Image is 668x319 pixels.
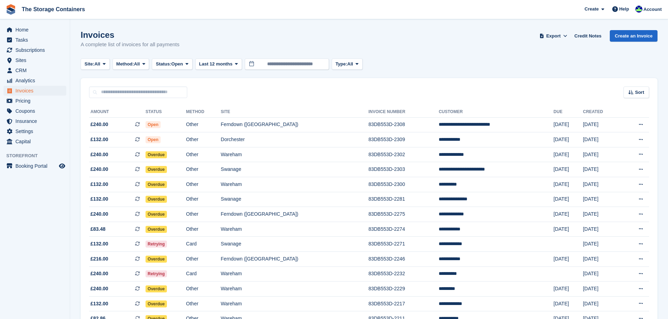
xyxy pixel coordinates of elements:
span: Storefront [6,152,70,159]
span: Site: [85,61,94,68]
td: 83DB553D-2271 [369,237,439,252]
a: menu [4,106,66,116]
td: 83DB553D-2246 [369,252,439,267]
a: Create an Invoice [610,30,657,42]
span: Settings [15,126,58,136]
th: Method [186,106,221,118]
th: Status [146,106,186,118]
td: [DATE] [554,177,583,192]
td: 83DB553D-2300 [369,177,439,192]
span: Overdue [146,256,167,263]
td: Wareham [221,266,369,282]
span: £240.00 [90,285,108,292]
td: Wareham [221,222,369,237]
span: All [134,61,140,68]
th: Due [554,106,583,118]
td: Swanage [221,237,369,252]
span: Last 12 months [199,61,232,68]
a: menu [4,45,66,55]
td: Wareham [221,296,369,311]
button: Site: All [81,58,110,70]
td: Other [186,162,221,177]
span: £216.00 [90,255,108,263]
td: Dorchester [221,132,369,147]
td: [DATE] [583,162,621,177]
span: £132.00 [90,181,108,188]
td: [DATE] [583,117,621,132]
td: 83DB553D-2302 [369,147,439,162]
button: Export [538,30,569,42]
a: menu [4,116,66,126]
span: £132.00 [90,300,108,307]
a: menu [4,55,66,65]
td: Other [186,282,221,297]
td: Wareham [221,282,369,297]
td: [DATE] [554,296,583,311]
td: Other [186,192,221,207]
span: Overdue [146,226,167,233]
span: Open [146,121,161,128]
a: menu [4,126,66,136]
td: Wareham [221,147,369,162]
td: [DATE] [554,117,583,132]
td: [DATE] [554,192,583,207]
td: [DATE] [554,282,583,297]
th: Customer [439,106,553,118]
span: Retrying [146,241,167,248]
span: All [94,61,100,68]
td: [DATE] [583,177,621,192]
a: Credit Notes [572,30,604,42]
span: Method: [116,61,134,68]
button: Method: All [113,58,149,70]
td: 83DB553D-2275 [369,207,439,222]
td: [DATE] [583,252,621,267]
span: Retrying [146,270,167,277]
span: £132.00 [90,195,108,203]
span: £240.00 [90,270,108,277]
td: Other [186,132,221,147]
td: [DATE] [583,237,621,252]
td: Swanage [221,192,369,207]
td: Wareham [221,177,369,192]
span: Analytics [15,76,58,85]
span: Pricing [15,96,58,106]
span: Status: [156,61,171,68]
td: Ferndown ([GEOGRAPHIC_DATA]) [221,207,369,222]
th: Invoice Number [369,106,439,118]
td: [DATE] [583,222,621,237]
span: Capital [15,137,58,146]
span: Tasks [15,35,58,45]
td: [DATE] [554,162,583,177]
td: Card [186,237,221,252]
span: Open [146,136,161,143]
button: Type: All [332,58,363,70]
span: Overdue [146,300,167,307]
span: £132.00 [90,136,108,143]
a: The Storage Containers [19,4,88,15]
th: Site [221,106,369,118]
a: menu [4,65,66,75]
span: £240.00 [90,166,108,173]
td: [DATE] [554,207,583,222]
span: Overdue [146,211,167,218]
td: Swanage [221,162,369,177]
td: [DATE] [554,147,583,162]
td: Other [186,222,221,237]
td: Other [186,207,221,222]
span: Overdue [146,181,167,188]
td: Ferndown ([GEOGRAPHIC_DATA]) [221,117,369,132]
td: 83DB553D-2309 [369,132,439,147]
button: Status: Open [152,58,192,70]
td: Other [186,177,221,192]
a: menu [4,137,66,146]
td: [DATE] [583,192,621,207]
td: [DATE] [583,296,621,311]
td: 83DB553D-2232 [369,266,439,282]
td: Card [186,266,221,282]
a: menu [4,25,66,35]
span: All [347,61,353,68]
td: [DATE] [583,147,621,162]
td: Other [186,117,221,132]
span: Sort [635,89,644,96]
span: Export [546,33,561,40]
